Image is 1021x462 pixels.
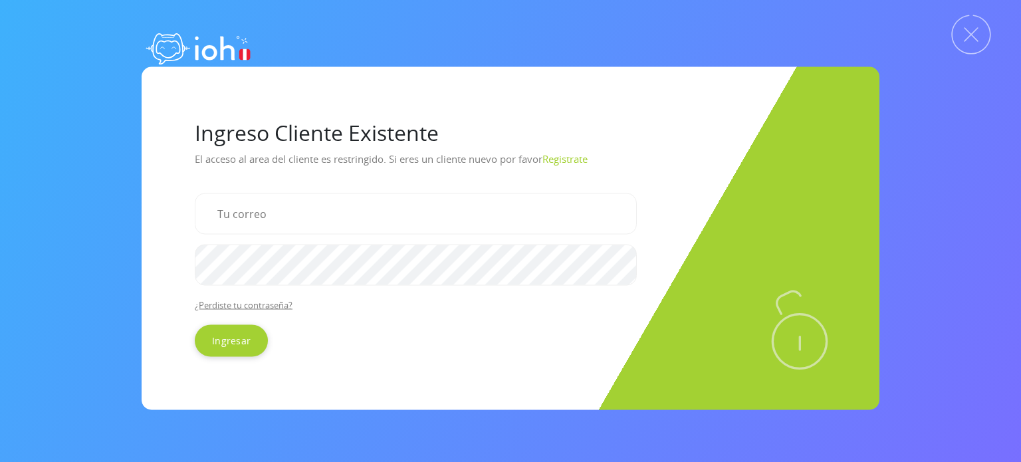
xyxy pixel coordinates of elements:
a: Registrate [542,152,588,165]
p: El acceso al area del cliente es restringido. Si eres un cliente nuevo por favor [195,148,826,182]
a: ¿Perdiste tu contraseña? [195,298,292,310]
input: Tu correo [195,193,637,234]
input: Ingresar [195,324,268,356]
img: logo [142,20,255,73]
img: Cerrar [951,15,991,55]
h1: Ingreso Cliente Existente [195,120,826,145]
